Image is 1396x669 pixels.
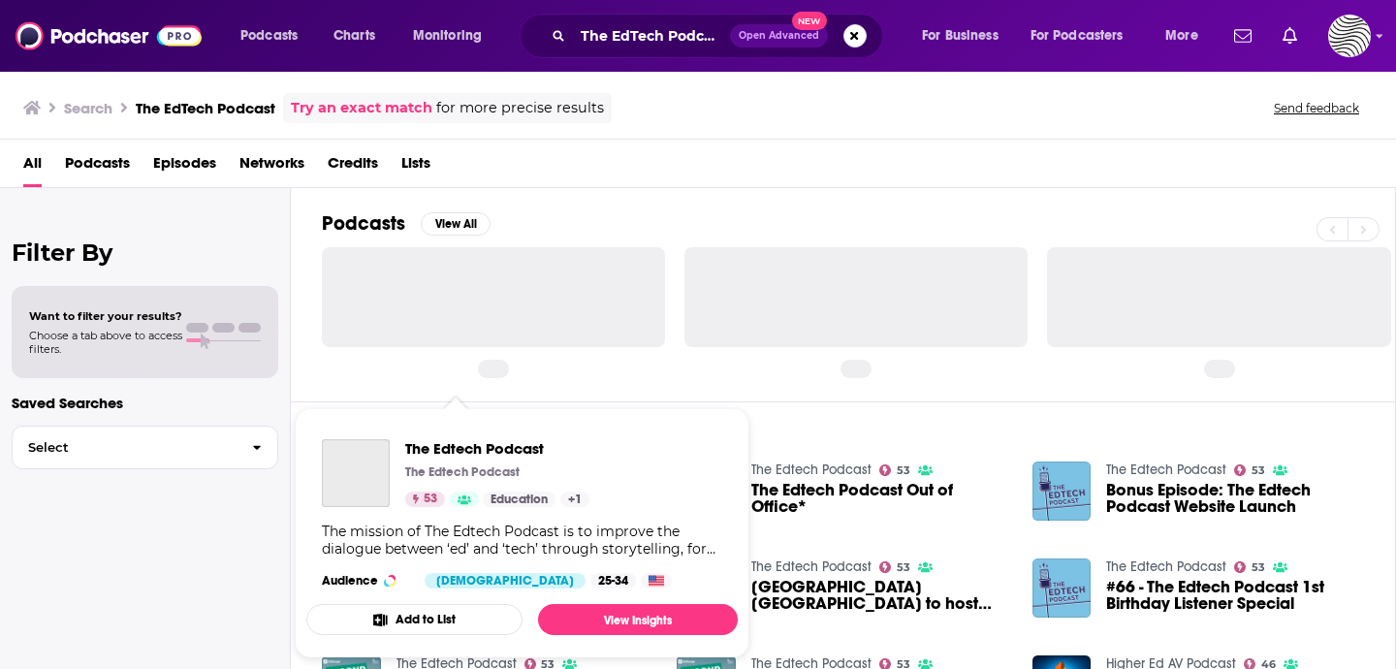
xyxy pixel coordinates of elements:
[413,22,482,49] span: Monitoring
[322,573,409,589] h3: Audience
[1032,558,1092,618] img: #66 - The Edtech Podcast 1st Birthday Listener Special
[333,22,375,49] span: Charts
[1106,558,1226,575] a: The Edtech Podcast
[424,490,437,509] span: 53
[328,147,378,187] a: Credits
[64,99,112,117] h3: Search
[1252,466,1265,475] span: 53
[322,439,390,507] a: The Edtech Podcast
[538,14,902,58] div: Search podcasts, credits, & more...
[322,211,491,236] a: PodcastsView All
[751,579,1009,612] a: Loughborough University London to host The EdTech Podcast Launch Party
[405,492,445,507] a: 53
[1106,462,1226,478] a: The Edtech Podcast
[560,492,589,507] a: +1
[751,462,872,478] a: The Edtech Podcast
[425,573,586,589] div: [DEMOGRAPHIC_DATA]
[136,99,275,117] h3: The EdTech Podcast
[1165,22,1198,49] span: More
[1106,579,1364,612] a: #66 - The Edtech Podcast 1st Birthday Listener Special
[29,329,182,356] span: Choose a tab above to access filters.
[13,441,237,454] span: Select
[291,97,432,119] a: Try an exact match
[12,239,278,267] h2: Filter By
[322,211,405,236] h2: Podcasts
[421,212,491,236] button: View All
[879,561,910,573] a: 53
[483,492,555,507] a: Education
[240,22,298,49] span: Podcasts
[730,24,828,48] button: Open AdvancedNew
[1268,100,1365,116] button: Send feedback
[751,482,1009,515] a: The Edtech Podcast Out of Office*
[401,147,430,187] a: Lists
[29,309,182,323] span: Want to filter your results?
[12,394,278,412] p: Saved Searches
[1106,482,1364,515] a: Bonus Episode: The Edtech Podcast Website Launch
[1031,22,1124,49] span: For Podcasters
[590,573,636,589] div: 25-34
[436,97,604,119] span: for more precise results
[922,22,999,49] span: For Business
[1226,19,1259,52] a: Show notifications dropdown
[751,579,1009,612] span: [GEOGRAPHIC_DATA] [GEOGRAPHIC_DATA] to host The EdTech Podcast Launch Party
[739,31,819,41] span: Open Advanced
[1018,20,1152,51] button: open menu
[908,20,1023,51] button: open menu
[1328,15,1371,57] span: Logged in as OriginalStrategies
[879,464,910,476] a: 53
[538,604,738,635] a: View Insights
[322,523,722,557] div: The mission of The Edtech Podcast is to improve the dialogue between ‘ed’ and ‘tech’ through stor...
[573,20,730,51] input: Search podcasts, credits, & more...
[399,20,507,51] button: open menu
[1032,462,1092,521] img: Bonus Episode: The Edtech Podcast Website Launch
[65,147,130,187] a: Podcasts
[897,660,910,669] span: 53
[227,20,323,51] button: open menu
[1328,15,1371,57] img: User Profile
[12,426,278,469] button: Select
[897,563,910,572] span: 53
[306,604,523,635] button: Add to List
[405,464,520,480] p: The Edtech Podcast
[153,147,216,187] a: Episodes
[1328,15,1371,57] button: Show profile menu
[16,17,202,54] img: Podchaser - Follow, Share and Rate Podcasts
[1234,464,1265,476] a: 53
[1152,20,1222,51] button: open menu
[1234,561,1265,573] a: 53
[1275,19,1305,52] a: Show notifications dropdown
[1261,660,1276,669] span: 46
[23,147,42,187] a: All
[405,439,589,458] a: The Edtech Podcast
[751,558,872,575] a: The Edtech Podcast
[792,12,827,30] span: New
[897,466,910,475] span: 53
[239,147,304,187] a: Networks
[1252,563,1265,572] span: 53
[321,20,387,51] a: Charts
